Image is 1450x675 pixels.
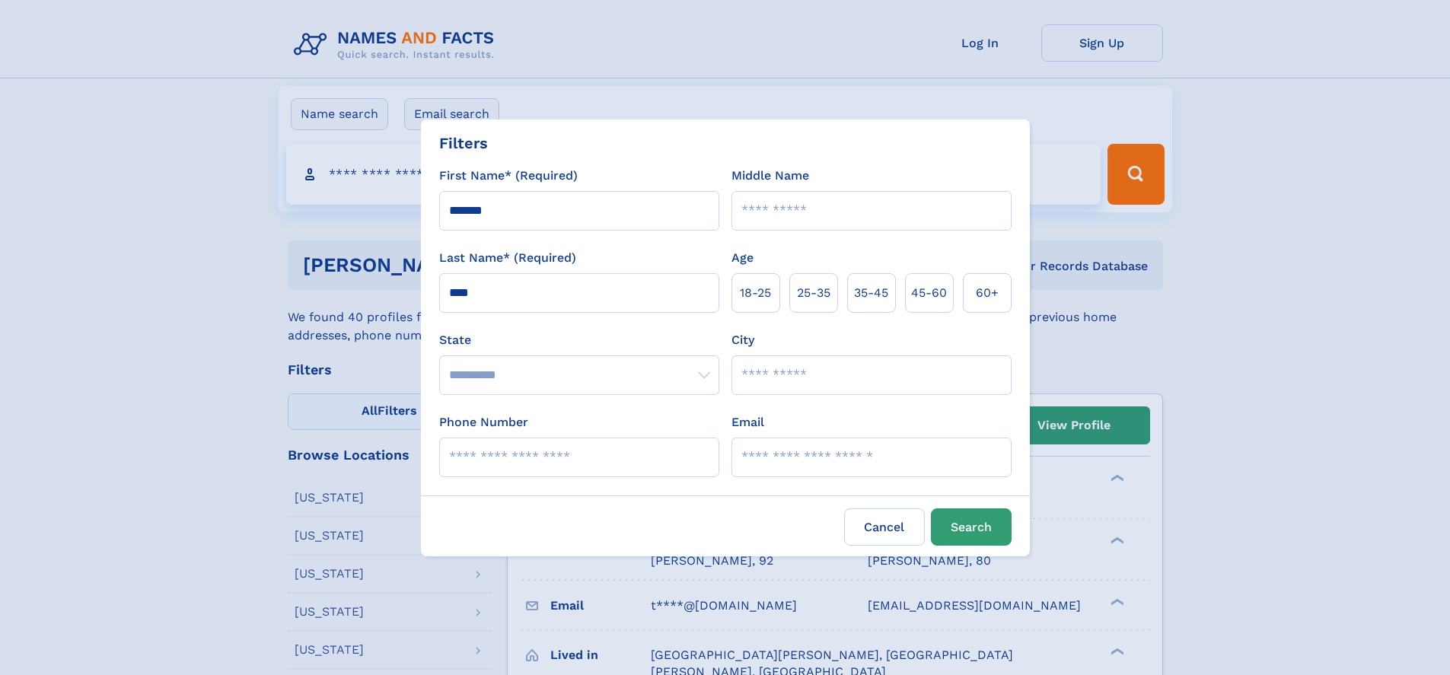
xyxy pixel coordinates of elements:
label: Last Name* (Required) [439,249,576,267]
label: State [439,331,719,349]
label: City [731,331,754,349]
label: Cancel [844,508,925,546]
label: Email [731,413,764,431]
label: Middle Name [731,167,809,185]
span: 45‑60 [911,284,947,302]
span: 60+ [976,284,999,302]
span: 18‑25 [740,284,771,302]
label: First Name* (Required) [439,167,578,185]
span: 25‑35 [797,284,830,302]
button: Search [931,508,1012,546]
span: 35‑45 [854,284,888,302]
label: Phone Number [439,413,528,431]
div: Filters [439,132,488,154]
label: Age [731,249,754,267]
